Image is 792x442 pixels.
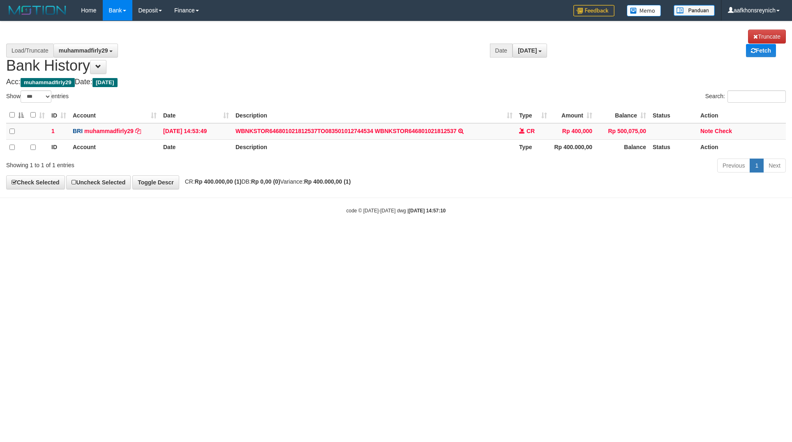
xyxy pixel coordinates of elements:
img: MOTION_logo.png [6,4,69,16]
a: Truncate [748,30,786,44]
th: ID: activate to sort column ascending [48,107,69,123]
div: Showing 1 to 1 of 1 entries [6,158,324,169]
div: Load/Truncate [6,44,53,58]
h1: Bank History [6,30,786,74]
span: CR: DB: Variance: [181,178,351,185]
h4: Acc: Date: [6,78,786,86]
strong: Rp 0,00 (0) [251,178,280,185]
a: Fetch [746,44,776,57]
a: Next [763,159,786,173]
th: Date: activate to sort column ascending [160,107,232,123]
a: Uncheck Selected [66,175,131,189]
th: Type: activate to sort column ascending [516,107,550,123]
label: Search: [705,90,786,103]
strong: Rp 400.000,00 (1) [304,178,351,185]
img: panduan.png [674,5,715,16]
span: BRI [73,128,83,134]
a: Copy muhammadfirly29 to clipboard [135,128,141,134]
span: [DATE] [92,78,118,87]
a: 1 [750,159,764,173]
th: Date [160,139,232,155]
th: Action [697,139,786,155]
img: Feedback.jpg [573,5,614,16]
th: Balance: activate to sort column ascending [596,107,649,123]
label: Show entries [6,90,69,103]
small: code © [DATE]-[DATE] dwg | [346,208,446,214]
span: muhammadfirly29 [59,47,108,54]
span: muhammadfirly29 [21,78,75,87]
th: Status [649,139,697,155]
span: 1 [51,128,55,134]
th: Balance [596,139,649,155]
th: Account: activate to sort column ascending [69,107,160,123]
a: Note [700,128,713,134]
a: Check Selected [6,175,65,189]
th: Description: activate to sort column ascending [232,107,516,123]
a: Toggle Descr [132,175,179,189]
button: [DATE] [513,44,547,58]
th: Amount: activate to sort column ascending [550,107,596,123]
strong: [DATE] 14:57:10 [409,208,446,214]
a: Previous [717,159,750,173]
input: Search: [727,90,786,103]
td: Rp 400,000 [550,123,596,140]
th: Account [69,139,160,155]
span: [DATE] [518,47,537,54]
td: [DATE] 14:53:49 [160,123,232,140]
div: Date [490,44,513,58]
a: muhammadfirly29 [84,128,134,134]
img: Button%20Memo.svg [627,5,661,16]
th: : activate to sort column ascending [27,107,48,123]
a: Check [715,128,732,134]
th: Action [697,107,786,123]
th: : activate to sort column descending [6,107,27,123]
th: Type [516,139,550,155]
td: Rp 500,075,00 [596,123,649,140]
a: WBNKSTOR646801021812537TO083501012744534 WBNKSTOR646801021812537 [236,128,457,134]
select: Showentries [21,90,51,103]
th: Status [649,107,697,123]
span: CR [526,128,535,134]
th: Description [232,139,516,155]
th: Rp 400.000,00 [550,139,596,155]
th: ID [48,139,69,155]
button: muhammadfirly29 [53,44,118,58]
strong: Rp 400.000,00 (1) [195,178,242,185]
